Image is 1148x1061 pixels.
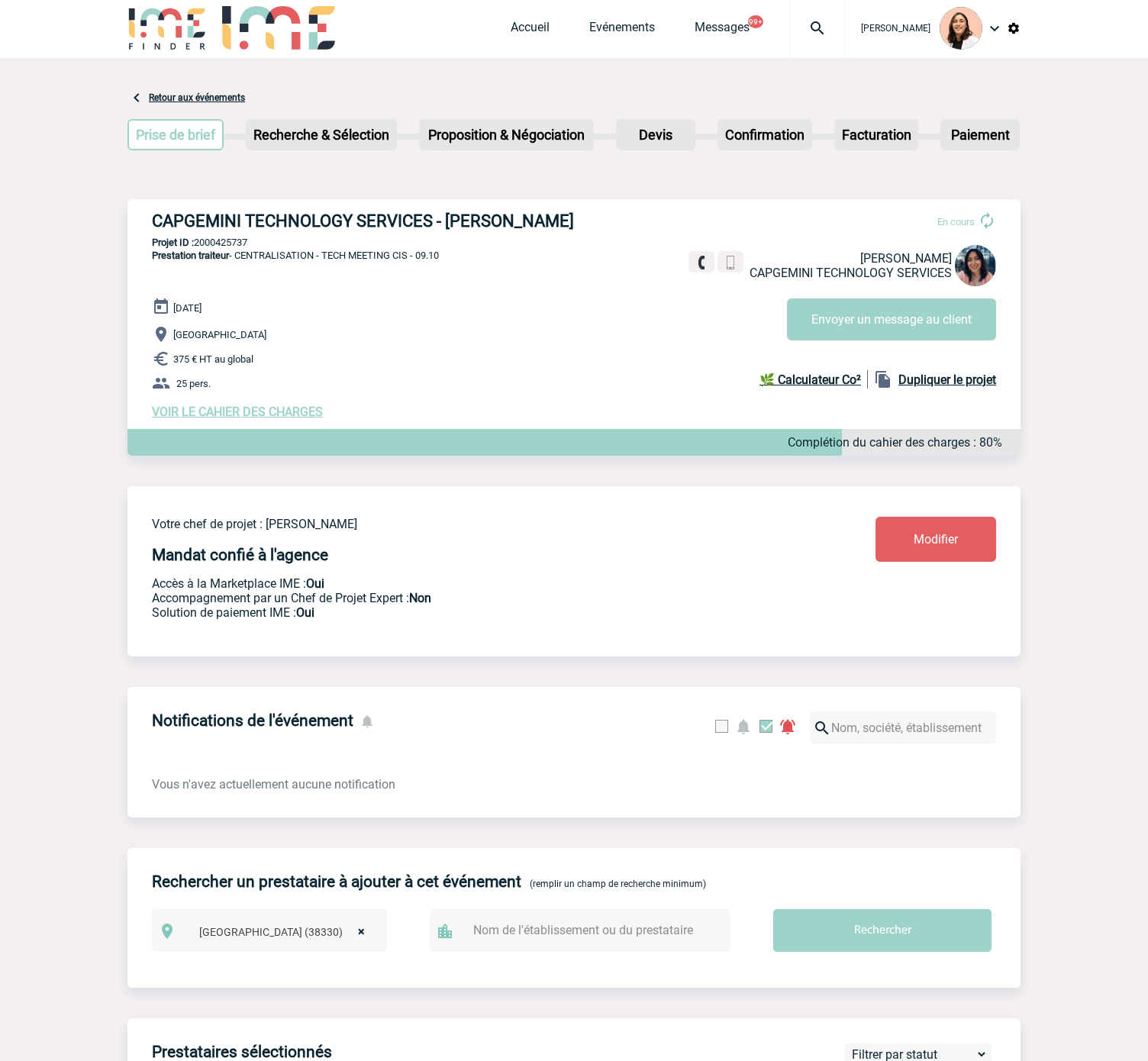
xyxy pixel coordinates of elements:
[409,591,431,605] b: Non
[152,711,353,730] h4: Notifications de l'événement
[176,378,211,389] span: 25 pers.
[773,909,992,952] input: Rechercher
[152,576,785,591] p: Accès à la Marketplace IME :
[750,266,952,280] span: CAPGEMINI TECHNOLOGY SERVICES
[530,879,706,889] span: (remplir un champ de recherche minimum)
[173,353,253,365] span: 375 € HT au global
[860,251,952,266] span: [PERSON_NAME]
[149,92,245,103] a: Retour aux événements
[589,20,655,41] a: Evénements
[618,121,694,149] p: Devis
[421,121,592,149] p: Proposition & Négociation
[937,216,975,227] span: En cours
[759,372,861,387] b: 🌿 Calculateur Co²
[719,121,811,149] p: Confirmation
[152,405,323,419] a: VOIR LE CAHIER DES CHARGES
[247,121,395,149] p: Recherche & Sélection
[152,517,785,531] p: Votre chef de projet : [PERSON_NAME]
[152,605,785,620] p: Conformité aux process achat client, Prise en charge de la facturation, Mutualisation de plusieur...
[152,211,610,231] h3: CAPGEMINI TECHNOLOGY SERVICES - [PERSON_NAME]
[724,256,737,269] img: portable.png
[836,121,917,149] p: Facturation
[940,7,982,50] img: 129834-0.png
[787,298,996,340] button: Envoyer un message au client
[152,1043,332,1061] h4: Prestataires sélectionnés
[193,921,380,943] span: Montbonnot-Saint-Martin (38330)
[173,302,202,314] span: [DATE]
[152,546,328,564] h4: Mandat confié à l'agence
[898,372,996,387] b: Dupliquer le projet
[358,921,365,943] span: ×
[152,591,785,605] p: Prestation payante
[748,15,763,28] button: 99+
[152,250,229,261] span: Prestation traiteur
[874,370,892,389] img: file_copy-black-24dp.png
[306,576,324,591] b: Oui
[942,121,1018,149] p: Paiement
[152,250,439,261] span: - CENTRALISATION - TECH MEETING CIS - 09.10
[173,329,266,340] span: [GEOGRAPHIC_DATA]
[152,237,194,248] b: Projet ID :
[695,20,750,41] a: Messages
[152,872,521,891] h4: Rechercher un prestataire à ajouter à cet événement
[914,532,958,547] span: Modifier
[759,370,868,389] a: 🌿 Calculateur Co²
[695,256,708,269] img: fixe.png
[955,245,996,286] img: 102439-0.jpg
[469,919,706,941] input: Nom de l'établissement ou du prestataire
[129,121,222,149] p: Prise de brief
[296,605,314,620] b: Oui
[511,20,550,41] a: Accueil
[127,237,1021,248] p: 2000425737
[861,23,930,34] span: [PERSON_NAME]
[127,6,207,50] img: IME-Finder
[152,777,395,792] span: Vous n'avez actuellement aucune notification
